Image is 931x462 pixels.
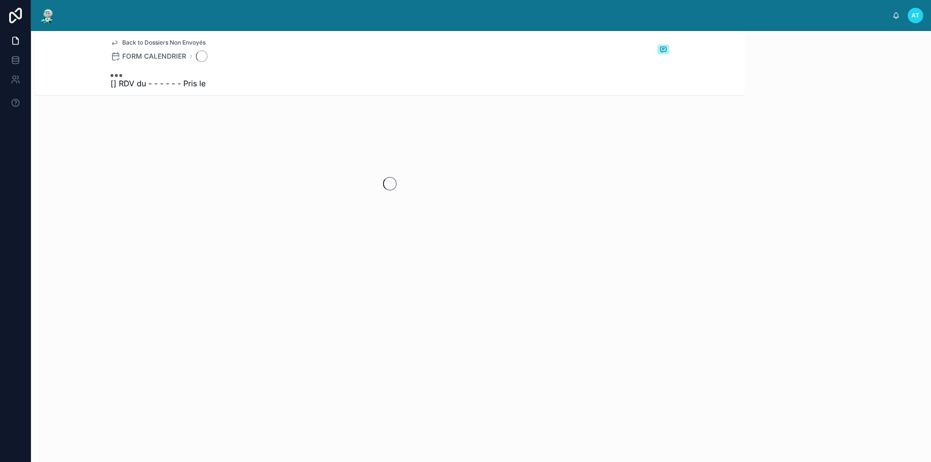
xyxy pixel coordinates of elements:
a: FORM CALENDRIER [111,51,186,61]
span: AT [912,12,919,19]
a: Back to Dossiers Non Envoyés [111,39,206,47]
span: [] RDV du - - - - - - Pris le [111,78,206,89]
img: App logo [39,8,56,23]
span: FORM CALENDRIER [122,51,186,61]
span: Back to Dossiers Non Envoyés [122,39,206,47]
div: scrollable content [64,14,892,17]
